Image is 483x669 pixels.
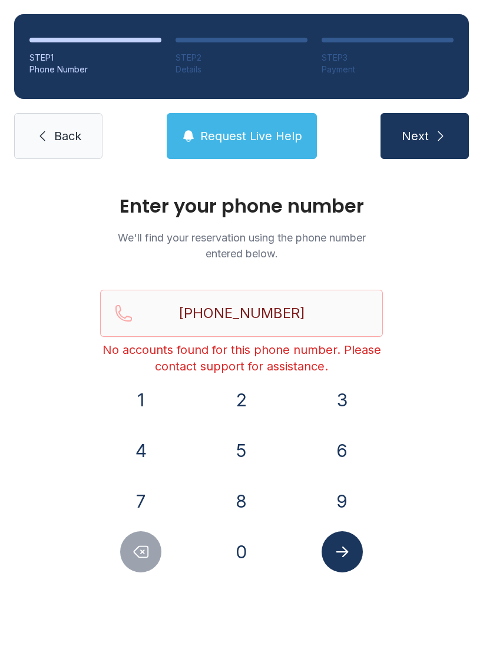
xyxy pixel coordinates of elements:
div: Details [176,64,307,75]
div: Phone Number [29,64,161,75]
h1: Enter your phone number [100,197,383,216]
button: 6 [322,430,363,471]
p: We'll find your reservation using the phone number entered below. [100,230,383,261]
span: Back [54,128,81,144]
button: 3 [322,379,363,420]
button: 0 [221,531,262,572]
button: 4 [120,430,161,471]
button: Submit lookup form [322,531,363,572]
div: Payment [322,64,454,75]
div: No accounts found for this phone number. Please contact support for assistance. [100,342,383,375]
div: STEP 1 [29,52,161,64]
button: 2 [221,379,262,420]
button: 7 [120,481,161,522]
button: 9 [322,481,363,522]
span: Next [402,128,429,144]
div: STEP 2 [176,52,307,64]
div: STEP 3 [322,52,454,64]
button: Delete number [120,531,161,572]
button: 8 [221,481,262,522]
button: 5 [221,430,262,471]
span: Request Live Help [200,128,302,144]
button: 1 [120,379,161,420]
input: Reservation phone number [100,290,383,337]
